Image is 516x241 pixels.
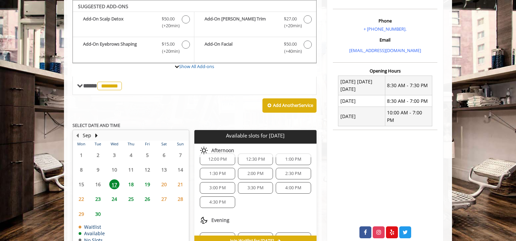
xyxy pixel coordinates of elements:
span: 18 [126,179,136,189]
span: 1:00 PM [285,157,301,162]
div: 4:00 PM [276,182,311,194]
td: 8:30 AM - 7:30 PM [385,76,432,95]
td: [DATE] [338,107,385,126]
div: 4:30 PM [200,196,235,208]
span: 1:30 PM [209,171,225,176]
span: 4:00 PM [285,185,301,191]
div: 2:00 PM [238,168,273,179]
b: Add-On Facial [205,41,277,55]
div: 3:00 PM [200,182,235,194]
label: Add-On Eyebrows Shaping [76,41,191,57]
td: Select day21 [172,177,189,192]
td: Select day29 [73,206,90,221]
td: Select day17 [106,177,123,192]
th: Mon [73,141,90,147]
td: [DATE] [DATE] [DATE] [338,76,385,95]
span: 3:00 PM [209,185,225,191]
b: SUGGESTED ADD-ONS [78,3,128,10]
td: Select day22 [73,192,90,206]
div: 1:00 PM [276,154,311,165]
th: Tue [90,141,106,147]
span: 26 [142,194,152,204]
span: $50.00 [284,41,297,48]
span: 21 [175,179,186,189]
span: 20 [159,179,169,189]
h3: Phone [335,18,436,23]
td: Select day24 [106,192,123,206]
a: Show All Add-ons [179,63,214,69]
td: Select day25 [123,192,139,206]
span: 2:30 PM [285,171,301,176]
a: [EMAIL_ADDRESS][DOMAIN_NAME] [349,47,421,53]
span: 12:30 PM [246,157,265,162]
button: Next Month [94,132,99,139]
div: 1:30 PM [200,168,235,179]
span: Evening [211,218,229,223]
td: Available [79,231,105,236]
td: Waitlist [79,224,105,229]
a: + [PHONE_NUMBER]. [364,26,406,32]
span: 23 [93,194,103,204]
td: [DATE] [338,95,385,107]
th: Sun [172,141,189,147]
span: 25 [126,194,136,204]
span: (+20min ) [158,22,178,29]
label: Add-On Facial [198,41,312,57]
td: Select day20 [156,177,172,192]
span: $27.00 [284,15,297,22]
b: Add Another Service [273,102,313,108]
b: SELECT DATE AND TIME [72,122,120,128]
span: 19 [142,179,152,189]
td: 10:00 AM - 7:00 PM [385,107,432,126]
th: Wed [106,141,123,147]
p: Available slots for [DATE] [197,133,313,139]
img: evening slots [200,216,208,224]
span: (+20min ) [158,48,178,55]
span: $15.00 [162,41,175,48]
th: Fri [139,141,156,147]
b: Add-On Scalp Detox [83,15,155,30]
td: Select day27 [156,192,172,206]
span: 24 [109,194,119,204]
h3: Email [335,37,436,42]
button: Sep [83,132,91,139]
span: 3:30 PM [247,185,263,191]
span: 2:00 PM [247,171,263,176]
span: 30 [93,209,103,219]
div: 3:30 PM [238,182,273,194]
th: Sat [156,141,172,147]
td: Select day23 [90,192,106,206]
span: 29 [76,209,86,219]
td: Select day26 [139,192,156,206]
label: Add-On Scalp Detox [76,15,191,31]
div: 12:30 PM [238,154,273,165]
span: 4:30 PM [209,199,225,205]
td: Select day28 [172,192,189,206]
button: Previous Month [75,132,80,139]
th: Thu [123,141,139,147]
td: 8:30 AM - 7:00 PM [385,95,432,107]
div: 2:30 PM [276,168,311,179]
b: Add-On [PERSON_NAME] Trim [205,15,277,30]
span: 28 [175,194,186,204]
span: (+20min ) [280,22,300,29]
span: $50.00 [162,15,175,22]
b: Add-On Eyebrows Shaping [83,41,155,55]
span: Afternoon [211,148,234,153]
td: Select day19 [139,177,156,192]
img: afternoon slots [200,146,208,155]
span: 22 [76,194,86,204]
span: 17 [109,179,119,189]
h3: Opening Hours [333,68,437,73]
td: Select day18 [123,177,139,192]
span: 27 [159,194,169,204]
td: Select day30 [90,206,106,221]
button: Add AnotherService [262,98,317,113]
div: 12:00 PM [200,154,235,165]
span: 12:00 PM [208,157,227,162]
label: Add-On Beard Trim [198,15,312,31]
span: (+40min ) [280,48,300,55]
